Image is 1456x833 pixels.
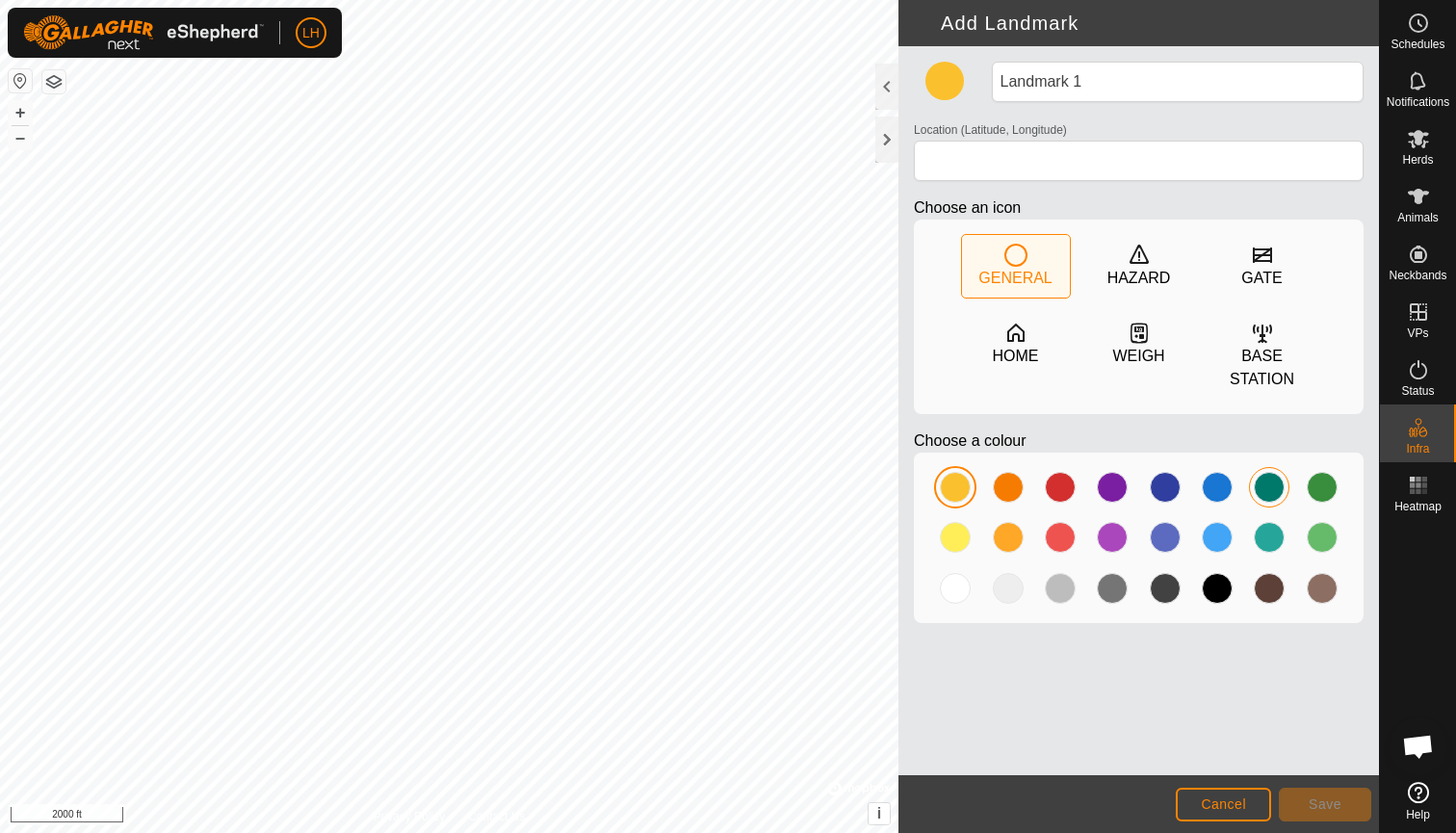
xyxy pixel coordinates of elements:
span: Cancel [1201,796,1246,812]
span: Animals [1397,212,1439,223]
span: i [877,805,881,821]
span: Notifications [1387,96,1449,108]
div: HOME [993,345,1039,368]
button: + [9,101,32,124]
button: i [869,803,890,824]
span: Help [1406,809,1430,820]
a: Privacy Policy [373,808,445,825]
span: Schedules [1391,39,1444,50]
div: WEIGH [1112,345,1164,368]
button: Map Layers [42,70,65,93]
button: Reset Map [9,69,32,92]
span: Infra [1406,443,1429,455]
span: Heatmap [1394,501,1442,512]
div: HAZARD [1107,267,1171,290]
div: BASE STATION [1209,345,1316,391]
span: Save [1309,796,1341,812]
button: Save [1279,788,1371,821]
h2: Add Landmark [910,12,1379,35]
span: Neckbands [1389,270,1446,281]
a: Open chat [1390,717,1447,775]
span: Status [1401,385,1434,397]
button: Cancel [1176,788,1271,821]
div: GENERAL [978,267,1052,290]
span: Herds [1402,154,1433,166]
a: Contact Us [468,808,525,825]
img: Gallagher Logo [23,15,264,50]
a: Help [1380,774,1456,828]
label: Location (Latitude, Longitude) [914,121,1067,139]
button: – [9,126,32,149]
p: Choose an icon [914,196,1364,220]
span: VPs [1407,327,1428,339]
p: Choose a colour [914,430,1364,453]
span: LH [302,23,320,43]
div: GATE [1241,267,1282,290]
